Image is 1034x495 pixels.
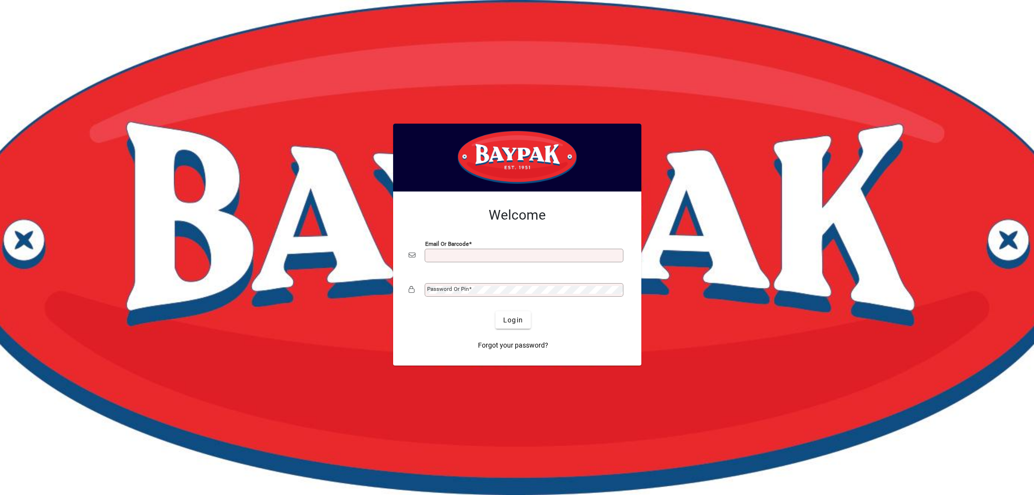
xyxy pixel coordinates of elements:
[409,207,626,224] h2: Welcome
[478,340,548,351] span: Forgot your password?
[474,336,552,354] a: Forgot your password?
[425,240,469,247] mat-label: Email or Barcode
[503,315,523,325] span: Login
[427,286,469,292] mat-label: Password or Pin
[495,311,531,329] button: Login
